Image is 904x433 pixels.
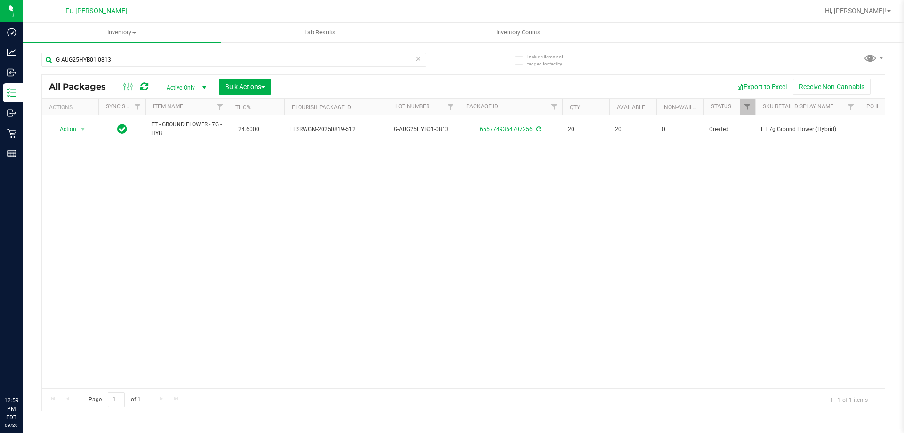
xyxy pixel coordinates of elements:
[235,104,251,111] a: THC%
[7,27,16,37] inline-svg: Dashboard
[291,28,348,37] span: Lab Results
[7,88,16,98] inline-svg: Inventory
[761,125,853,134] span: FT 7g Ground Flower (Hybrid)
[49,104,95,111] div: Actions
[395,103,429,110] a: Lot Number
[41,53,426,67] input: Search Package ID, Item Name, SKU, Lot or Part Number...
[151,120,222,138] span: FT - GROUND FLOWER - 7G - HYB
[7,108,16,118] inline-svg: Outbound
[23,28,221,37] span: Inventory
[9,358,38,386] iframe: Resource center
[527,53,574,67] span: Include items not tagged for facility
[866,103,880,110] a: PO ID
[711,103,731,110] a: Status
[81,392,148,407] span: Page of 1
[65,7,127,15] span: Ft. [PERSON_NAME]
[535,126,541,132] span: Sync from Compliance System
[7,129,16,138] inline-svg: Retail
[290,125,382,134] span: FLSRWGM-20250819-512
[443,99,459,115] a: Filter
[212,99,228,115] a: Filter
[221,23,419,42] a: Lab Results
[7,68,16,77] inline-svg: Inbound
[225,83,265,90] span: Bulk Actions
[130,99,145,115] a: Filter
[793,79,871,95] button: Receive Non-Cannabis
[568,125,604,134] span: 20
[662,125,698,134] span: 0
[219,79,271,95] button: Bulk Actions
[49,82,115,92] span: All Packages
[415,53,421,65] span: Clear
[730,79,793,95] button: Export to Excel
[108,392,125,407] input: 1
[292,104,351,111] a: Flourish Package ID
[4,422,18,429] p: 09/20
[664,104,706,111] a: Non-Available
[77,123,89,136] span: select
[823,392,875,407] span: 1 - 1 of 1 items
[740,99,755,115] a: Filter
[7,149,16,158] inline-svg: Reports
[570,104,580,111] a: Qty
[480,126,533,132] a: 6557749354707256
[466,103,498,110] a: Package ID
[394,125,453,134] span: G-AUG25HYB01-0813
[234,123,264,136] span: 24.6000
[709,125,750,134] span: Created
[763,103,833,110] a: Sku Retail Display Name
[7,48,16,57] inline-svg: Analytics
[617,104,645,111] a: Available
[419,23,617,42] a: Inventory Counts
[23,23,221,42] a: Inventory
[106,103,142,110] a: Sync Status
[484,28,553,37] span: Inventory Counts
[825,7,886,15] span: Hi, [PERSON_NAME]!
[153,103,183,110] a: Item Name
[117,123,127,136] span: In Sync
[615,125,651,134] span: 20
[547,99,562,115] a: Filter
[4,396,18,422] p: 12:59 PM EDT
[843,99,859,115] a: Filter
[51,123,77,136] span: Action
